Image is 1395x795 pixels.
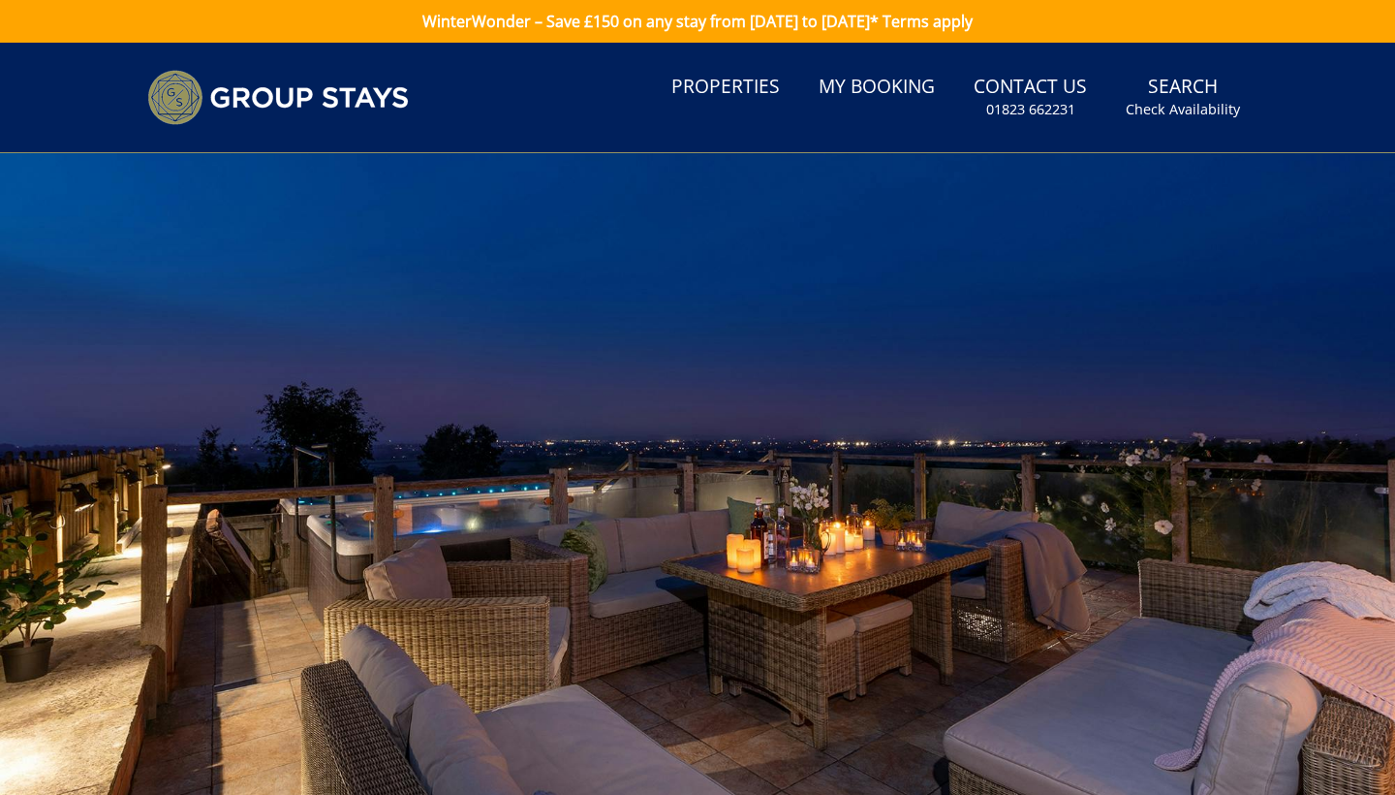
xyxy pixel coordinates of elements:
[1126,100,1240,119] small: Check Availability
[664,66,788,110] a: Properties
[986,100,1075,119] small: 01823 662231
[147,70,409,125] img: Group Stays
[811,66,943,110] a: My Booking
[966,66,1095,129] a: Contact Us01823 662231
[1118,66,1248,129] a: SearchCheck Availability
